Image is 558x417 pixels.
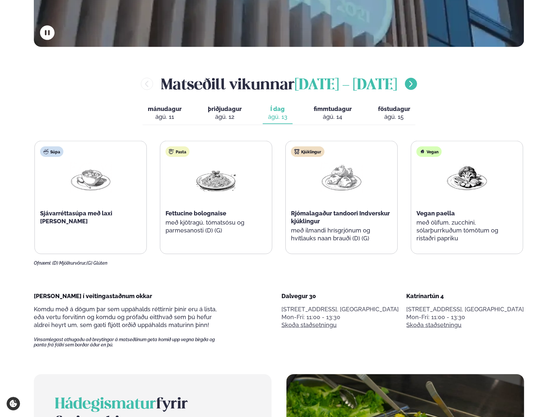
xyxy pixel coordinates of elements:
div: Dalvegur 30 [281,292,399,300]
span: þriðjudagur [208,105,242,112]
p: [STREET_ADDRESS], [GEOGRAPHIC_DATA] [407,305,524,313]
img: pasta.svg [169,149,174,154]
div: ágú. 13 [268,113,287,121]
span: fimmtudagur [314,105,352,112]
a: Skoða staðsetningu [281,321,337,329]
div: Súpa [40,146,63,157]
span: Vegan paella [416,210,455,217]
span: [DATE] - [DATE] [295,78,397,93]
button: föstudagur ágú. 15 [373,102,415,124]
span: (D) Mjólkurvörur, [52,260,86,266]
span: Rjómalagaður tandoori Indverskur kjúklingur [291,210,390,225]
button: mánudagur ágú. 11 [143,102,187,124]
img: Vegan.svg [420,149,425,154]
div: Mon-Fri: 11:00 - 13:30 [407,313,524,321]
span: [PERSON_NAME] í veitingastaðnum okkar [34,293,152,299]
img: Vegan.png [446,162,488,193]
img: chicken.svg [294,149,300,154]
div: ágú. 15 [378,113,410,121]
div: ágú. 11 [148,113,182,121]
img: Soup.png [70,162,112,193]
div: Katrínartún 4 [407,292,524,300]
div: Kjúklingur [291,146,324,157]
h2: Matseðill vikunnar [161,73,397,95]
span: Komdu með á dögum þar sem uppáhalds réttirnir þínir eru á lista, eða vertu forvitinn og komdu og ... [34,306,217,328]
p: með ilmandi hrísgrjónum og hvítlauks naan brauði (D) (G) [291,227,392,242]
button: fimmtudagur ágú. 14 [308,102,357,124]
a: Cookie settings [7,397,20,410]
span: Sjávarréttasúpa með laxi [PERSON_NAME] [40,210,112,225]
span: Í dag [268,105,287,113]
div: Mon-Fri: 11:00 - 13:30 [281,313,399,321]
img: Chicken-thighs.png [321,162,363,193]
a: Skoða staðsetningu [407,321,462,329]
span: Fettucine bolognaise [166,210,226,217]
div: Vegan [416,146,442,157]
button: menu-btn-right [405,78,417,90]
button: Í dag ágú. 13 [263,102,293,124]
img: soup.svg [43,149,49,154]
img: Spagetti.png [195,162,237,193]
button: menu-btn-left [141,78,153,90]
p: með ólífum, zucchini, sólarþurrkuðum tómötum og ristaðri papriku [416,219,518,242]
div: ágú. 14 [314,113,352,121]
button: þriðjudagur ágú. 12 [203,102,247,124]
span: föstudagur [378,105,410,112]
p: með kjötragú, tómatsósu og parmesanosti (D) (G) [166,219,267,234]
span: mánudagur [148,105,182,112]
span: (G) Glúten [86,260,107,266]
span: Ofnæmi: [34,260,51,266]
span: Hádegismatur [55,397,156,412]
p: [STREET_ADDRESS], [GEOGRAPHIC_DATA] [281,305,399,313]
span: Vinsamlegast athugaðu að breytingar á matseðlinum geta komið upp vegna birgða og panta frá fólki ... [34,337,226,347]
div: ágú. 12 [208,113,242,121]
div: Pasta [166,146,190,157]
